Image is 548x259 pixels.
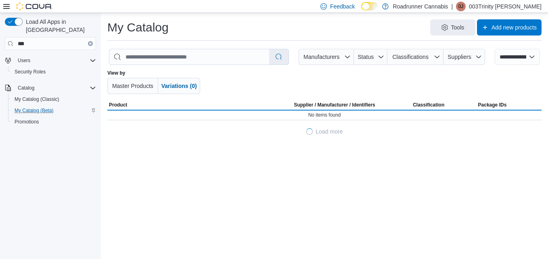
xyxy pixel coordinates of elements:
[88,41,93,46] button: Clear input
[451,2,453,11] p: |
[358,54,374,60] span: Status
[492,23,537,31] span: Add new products
[11,94,63,104] a: My Catalog (Classic)
[8,105,99,116] button: My Catalog (Beta)
[15,119,39,125] span: Promotions
[303,54,339,60] span: Manufacturers
[107,19,169,36] h1: My Catalog
[282,102,375,108] span: Supplier / Manufacturer / Identifiers
[294,102,375,108] div: Supplier / Manufacturer / Identifiers
[11,67,96,77] span: Security Roles
[478,102,507,108] span: Package IDs
[11,67,49,77] a: Security Roles
[387,49,443,65] button: Classifications
[392,54,428,60] span: Classifications
[456,2,466,11] div: 003Trinity Jackson
[107,70,125,76] label: View by
[448,54,471,60] span: Suppliers
[458,2,464,11] span: 0J
[15,107,54,114] span: My Catalog (Beta)
[361,2,378,10] input: Dark Mode
[15,83,38,93] button: Catalog
[361,10,362,11] span: Dark Mode
[23,18,96,34] span: Load All Apps in [GEOGRAPHIC_DATA]
[330,2,355,10] span: Feedback
[161,83,197,89] span: Variations (0)
[11,117,42,127] a: Promotions
[354,49,387,65] button: Status
[8,66,99,77] button: Security Roles
[11,117,96,127] span: Promotions
[112,83,153,89] span: Master Products
[18,85,34,91] span: Catalog
[469,2,542,11] p: 003Trinity [PERSON_NAME]
[15,56,96,65] span: Users
[18,57,30,64] span: Users
[11,106,96,115] span: My Catalog (Beta)
[11,94,96,104] span: My Catalog (Classic)
[15,83,96,93] span: Catalog
[15,96,59,102] span: My Catalog (Classic)
[2,55,99,66] button: Users
[413,102,444,108] span: Classification
[316,127,343,136] span: Load more
[8,116,99,127] button: Promotions
[8,94,99,105] button: My Catalog (Classic)
[15,69,46,75] span: Security Roles
[451,23,464,31] span: Tools
[5,52,96,148] nav: Complex example
[11,106,57,115] a: My Catalog (Beta)
[308,112,341,118] span: No items found
[299,49,353,65] button: Manufacturers
[303,123,346,140] button: LoadingLoad more
[477,19,542,36] button: Add new products
[393,2,448,11] p: Roadrunner Cannabis
[443,49,485,65] button: Suppliers
[430,19,475,36] button: Tools
[158,78,200,94] button: Variations (0)
[306,128,313,135] span: Loading
[15,56,33,65] button: Users
[109,102,127,108] span: Product
[2,82,99,94] button: Catalog
[107,78,158,94] button: Master Products
[16,2,52,10] img: Cova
